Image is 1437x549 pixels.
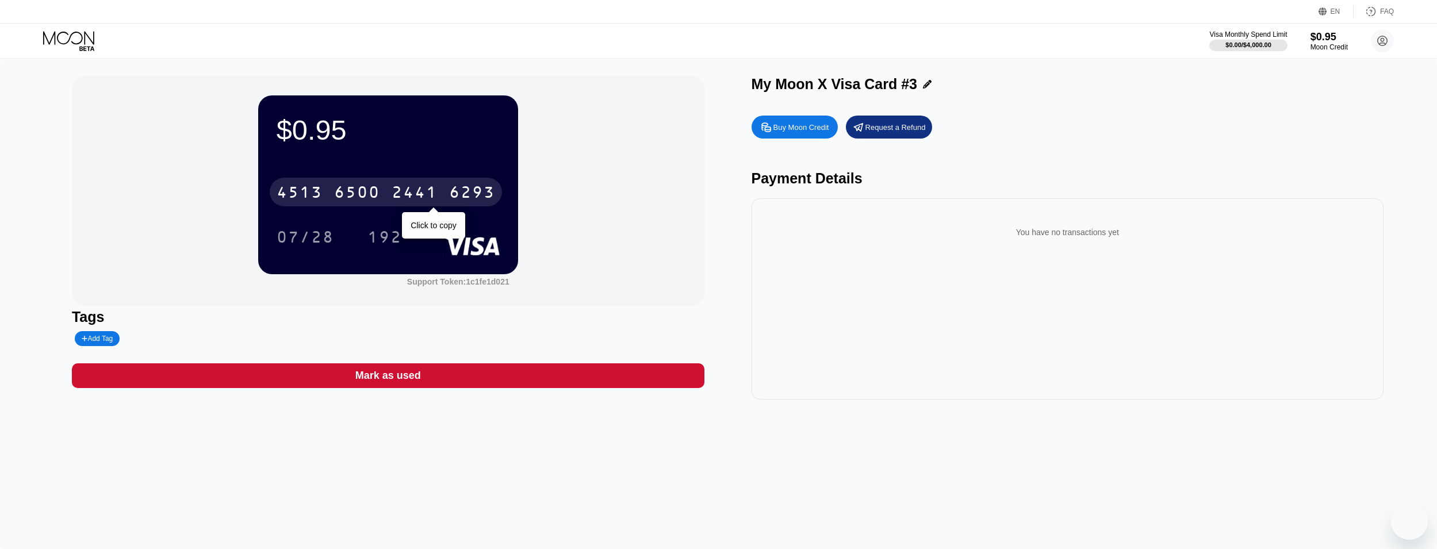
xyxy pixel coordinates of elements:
div: EN [1319,6,1354,17]
div: Add Tag [75,331,120,346]
div: $0.95 [1310,31,1348,43]
div: $0.95Moon Credit [1310,31,1348,51]
div: Request a Refund [865,122,926,132]
div: Payment Details [752,170,1384,187]
div: $0.95 [277,114,500,146]
div: 6500 [334,185,380,203]
div: Visa Monthly Spend Limit [1209,30,1287,39]
div: FAQ [1380,7,1394,16]
div: Support Token:1c1fe1d021 [407,277,509,286]
div: Buy Moon Credit [773,122,829,132]
div: $0.00 / $4,000.00 [1225,41,1271,48]
div: Moon Credit [1310,43,1348,51]
div: Mark as used [355,369,421,382]
div: Mark as used [72,363,704,388]
div: Request a Refund [846,116,932,139]
iframe: Nút để khởi chạy cửa sổ nhắn tin [1391,503,1428,540]
div: My Moon X Visa Card #3 [752,76,918,93]
div: Tags [72,309,704,325]
div: EN [1331,7,1340,16]
div: 6293 [449,185,495,203]
div: 192 [367,229,402,248]
div: Support Token: 1c1fe1d021 [407,277,509,286]
div: Buy Moon Credit [752,116,838,139]
div: Click to copy [411,221,456,230]
div: 07/28 [277,229,334,248]
div: Add Tag [82,335,113,343]
div: 07/28 [268,222,343,251]
div: 4513 [277,185,323,203]
div: FAQ [1354,6,1394,17]
div: 192 [359,222,411,251]
div: Visa Monthly Spend Limit$0.00/$4,000.00 [1209,30,1287,51]
div: 2441 [392,185,438,203]
div: You have no transactions yet [761,216,1375,248]
div: 4513650024416293 [270,178,502,206]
